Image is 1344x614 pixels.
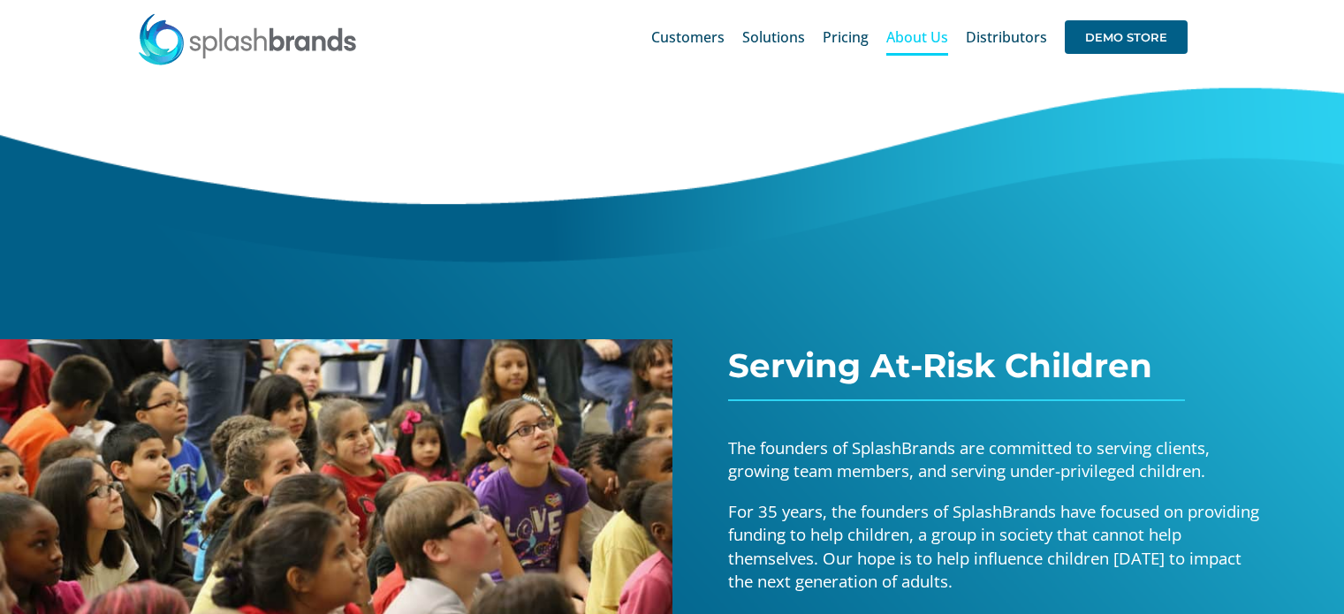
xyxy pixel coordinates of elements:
[1065,9,1188,65] a: DEMO STORE
[137,12,358,65] img: SplashBrands.com Logo
[966,30,1047,44] span: Distributors
[823,9,869,65] a: Pricing
[651,30,725,44] span: Customers
[728,345,1152,385] span: Serving At-Risk Children
[1065,20,1188,54] span: DEMO STORE
[651,9,1188,65] nav: Main Menu
[728,500,1259,591] span: For 35 years, the founders of SplashBrands have focused on providing funding to help children, a ...
[886,30,948,44] span: About Us
[742,30,805,44] span: Solutions
[651,9,725,65] a: Customers
[728,436,1210,481] span: The founders of SplashBrands are committed to serving clients, growing team members, and serving ...
[966,9,1047,65] a: Distributors
[823,30,869,44] span: Pricing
